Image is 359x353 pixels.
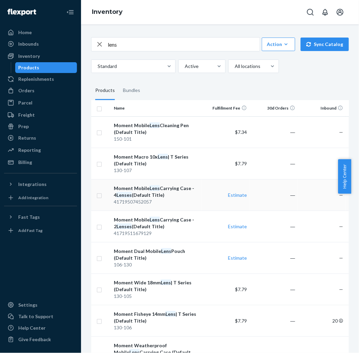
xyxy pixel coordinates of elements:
[339,192,343,198] span: —
[18,214,40,220] div: Fast Tags
[114,230,199,237] div: 41719511679129
[123,81,140,100] div: Bundles
[184,63,185,70] input: Active
[114,311,199,324] div: Moment Fisheye 14mm | T Series (Default Title)
[4,334,77,345] button: Give Feedback
[250,305,298,336] td: ―
[4,85,77,96] a: Orders
[18,53,40,60] div: Inventory
[19,64,40,71] div: Products
[15,62,77,73] a: Products
[234,63,235,70] input: All locations
[298,305,346,336] td: 20
[18,99,32,106] div: Parcel
[250,100,298,116] th: 30d Orders
[114,261,199,268] div: 106-130
[228,223,247,229] a: Estimate
[301,38,349,51] button: Sync Catalog
[4,225,77,236] a: Add Fast Tag
[97,63,98,70] input: Standard
[4,51,77,62] a: Inventory
[165,311,176,317] em: Lens
[18,336,51,343] div: Give Feedback
[18,112,35,118] div: Freight
[339,286,343,292] span: —
[4,27,77,38] a: Home
[235,129,247,135] span: $7.34
[18,76,54,83] div: Replenishments
[4,133,77,143] a: Returns
[235,161,247,166] span: $7.79
[235,286,247,292] span: $7.79
[4,39,77,49] a: Inbounds
[267,41,290,48] div: Action
[4,121,77,132] a: Prep
[18,123,29,130] div: Prep
[18,313,53,320] div: Talk to Support
[202,100,250,116] th: Fulfillment Fee
[18,325,46,331] div: Help Center
[114,216,199,230] div: Moment Mobile Carrying Case - 2 (Default Title)
[92,8,123,16] a: Inventory
[4,311,77,322] a: Talk to Support
[161,280,171,285] em: Lens
[18,228,43,233] div: Add Fast Tag
[114,279,199,293] div: Moment Wide 18mm | T Series (Default Title)
[161,248,171,254] em: Lens
[250,274,298,305] td: ―
[228,192,247,198] a: Estimate
[150,185,160,191] em: Lens
[117,192,132,198] em: Lenses
[111,100,201,116] th: Name
[338,159,351,194] button: Help Center
[318,5,332,19] button: Open notifications
[235,318,247,324] span: $7.79
[150,122,160,128] em: Lens
[4,97,77,108] a: Parcel
[4,110,77,120] a: Freight
[114,185,199,198] div: Moment Mobile Carrying Case - 4 (Default Title)
[228,255,247,261] a: Estimate
[117,223,132,229] em: Lenses
[250,242,298,274] td: ―
[4,74,77,85] a: Replenishments
[4,300,77,310] a: Settings
[4,157,77,168] a: Billing
[18,302,37,308] div: Settings
[108,38,260,51] input: Search inventory by name or sku
[150,217,160,222] em: Lens
[4,192,77,203] a: Add Integration
[158,154,168,160] em: Lens
[262,38,295,51] button: Action
[18,147,41,154] div: Reporting
[4,179,77,190] button: Integrations
[4,212,77,222] button: Fast Tags
[114,122,199,136] div: Moment Mobile Cleaning Pen (Default Title)
[114,154,199,167] div: Moment Macro 10x | T Series (Default Title)
[7,9,36,16] img: Flexport logo
[114,167,199,174] div: 130-107
[339,223,343,229] span: —
[250,116,298,148] td: ―
[63,5,77,19] button: Close Navigation
[18,41,39,47] div: Inbounds
[18,195,48,201] div: Add Integration
[333,5,347,19] button: Open account menu
[114,248,199,261] div: Moment Dual Mobile Pouch (Default Title)
[18,87,34,94] div: Orders
[18,135,36,141] div: Returns
[18,29,32,36] div: Home
[95,81,115,100] div: Products
[86,2,128,22] ol: breadcrumbs
[250,179,298,211] td: ―
[114,293,199,300] div: 130-105
[304,5,317,19] button: Open Search Box
[18,181,47,188] div: Integrations
[4,145,77,156] a: Reporting
[114,198,199,205] div: 41719507452057
[18,159,32,166] div: Billing
[339,129,343,135] span: —
[250,148,298,179] td: ―
[250,211,298,242] td: ―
